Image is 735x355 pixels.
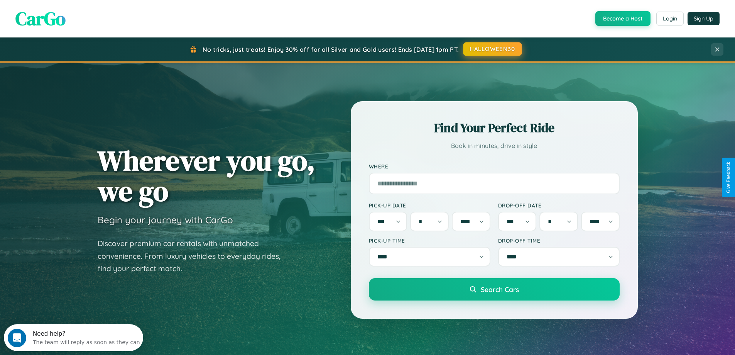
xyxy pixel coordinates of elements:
[98,237,291,275] p: Discover premium car rentals with unmatched convenience. From luxury vehicles to everyday rides, ...
[726,162,731,193] div: Give Feedback
[29,7,136,13] div: Need help?
[595,11,651,26] button: Become a Host
[369,278,620,301] button: Search Cars
[203,46,459,53] span: No tricks, just treats! Enjoy 30% off for all Silver and Gold users! Ends [DATE] 1pm PT.
[463,42,522,56] button: HALLOWEEN30
[369,163,620,170] label: Where
[4,324,143,351] iframe: Intercom live chat discovery launcher
[98,145,315,206] h1: Wherever you go, we go
[656,12,684,25] button: Login
[498,202,620,209] label: Drop-off Date
[369,237,490,244] label: Pick-up Time
[369,119,620,136] h2: Find Your Perfect Ride
[3,3,144,24] div: Open Intercom Messenger
[498,237,620,244] label: Drop-off Time
[688,12,720,25] button: Sign Up
[481,285,519,294] span: Search Cars
[29,13,136,21] div: The team will reply as soon as they can
[369,140,620,151] p: Book in minutes, drive in style
[15,6,66,31] span: CarGo
[98,214,233,226] h3: Begin your journey with CarGo
[369,202,490,209] label: Pick-up Date
[8,329,26,347] iframe: Intercom live chat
